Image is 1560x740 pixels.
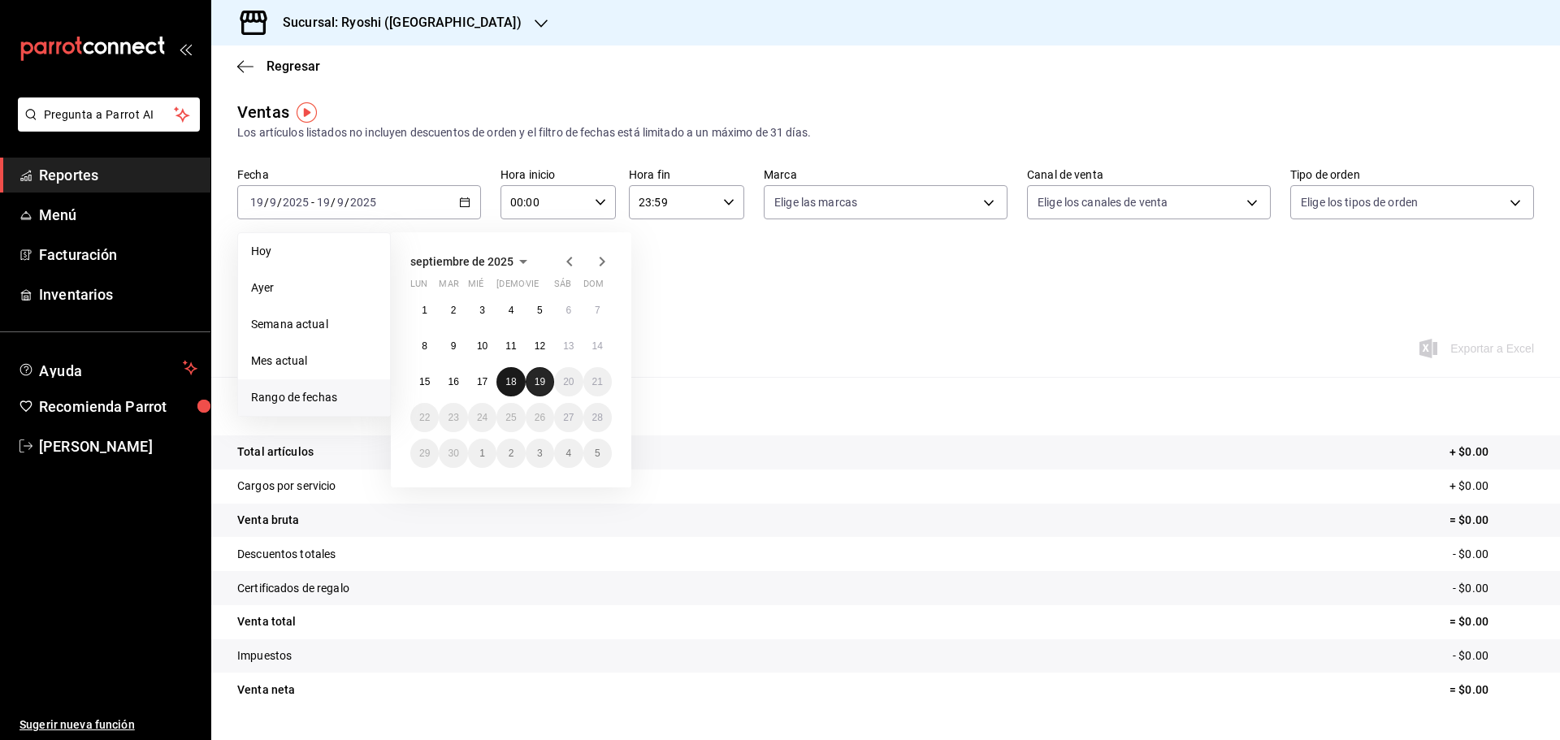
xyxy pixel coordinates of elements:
[251,279,377,296] span: Ayer
[237,124,1534,141] div: Los artículos listados no incluyen descuentos de orden y el filtro de fechas está limitado a un m...
[468,403,496,432] button: 24 de septiembre de 2025
[237,478,336,495] p: Cargos por servicio
[39,204,197,226] span: Menú
[270,13,522,32] h3: Sucursal: Ryoshi ([GEOGRAPHIC_DATA])
[1290,169,1534,180] label: Tipo de orden
[583,296,612,325] button: 7 de septiembre de 2025
[316,196,331,209] input: --
[419,376,430,387] abbr: 15 de septiembre de 2025
[554,439,583,468] button: 4 de octubre de 2025
[237,546,336,563] p: Descuentos totales
[410,255,513,268] span: septiembre de 2025
[1449,478,1534,495] p: + $0.00
[336,196,344,209] input: --
[1449,512,1534,529] p: = $0.00
[1301,194,1418,210] span: Elige los tipos de orden
[19,716,197,734] span: Sugerir nueva función
[410,403,439,432] button: 22 de septiembre de 2025
[266,58,320,74] span: Regresar
[251,243,377,260] span: Hoy
[563,412,574,423] abbr: 27 de septiembre de 2025
[526,403,554,432] button: 26 de septiembre de 2025
[439,367,467,396] button: 16 de septiembre de 2025
[439,296,467,325] button: 2 de septiembre de 2025
[1449,444,1534,461] p: + $0.00
[237,169,481,180] label: Fecha
[282,196,310,209] input: ----
[410,331,439,361] button: 8 de septiembre de 2025
[1038,194,1168,210] span: Elige los canales de venta
[269,196,277,209] input: --
[505,376,516,387] abbr: 18 de septiembre de 2025
[44,106,175,123] span: Pregunta a Parrot AI
[237,396,1534,416] p: Resumen
[237,580,349,597] p: Certificados de regalo
[237,613,296,630] p: Venta total
[422,305,427,316] abbr: 1 de septiembre de 2025
[595,448,600,459] abbr: 5 de octubre de 2025
[237,682,295,699] p: Venta neta
[479,305,485,316] abbr: 3 de septiembre de 2025
[448,376,458,387] abbr: 16 de septiembre de 2025
[439,403,467,432] button: 23 de septiembre de 2025
[509,448,514,459] abbr: 2 de octubre de 2025
[237,58,320,74] button: Regresar
[331,196,336,209] span: /
[237,100,289,124] div: Ventas
[264,196,269,209] span: /
[583,403,612,432] button: 28 de septiembre de 2025
[764,169,1007,180] label: Marca
[344,196,349,209] span: /
[410,296,439,325] button: 1 de septiembre de 2025
[774,194,857,210] span: Elige las marcas
[535,340,545,352] abbr: 12 de septiembre de 2025
[537,448,543,459] abbr: 3 de octubre de 2025
[563,340,574,352] abbr: 13 de septiembre de 2025
[1027,169,1271,180] label: Canal de venta
[554,367,583,396] button: 20 de septiembre de 2025
[410,279,427,296] abbr: lunes
[554,331,583,361] button: 13 de septiembre de 2025
[277,196,282,209] span: /
[410,367,439,396] button: 15 de septiembre de 2025
[496,439,525,468] button: 2 de octubre de 2025
[629,169,744,180] label: Hora fin
[565,448,571,459] abbr: 4 de octubre de 2025
[554,296,583,325] button: 6 de septiembre de 2025
[554,403,583,432] button: 27 de septiembre de 2025
[451,305,457,316] abbr: 2 de septiembre de 2025
[1449,682,1534,699] p: = $0.00
[526,296,554,325] button: 5 de septiembre de 2025
[422,340,427,352] abbr: 8 de septiembre de 2025
[592,376,603,387] abbr: 21 de septiembre de 2025
[468,367,496,396] button: 17 de septiembre de 2025
[311,196,314,209] span: -
[583,331,612,361] button: 14 de septiembre de 2025
[1453,647,1534,664] p: - $0.00
[39,358,176,378] span: Ayuda
[592,412,603,423] abbr: 28 de septiembre de 2025
[1453,546,1534,563] p: - $0.00
[526,439,554,468] button: 3 de octubre de 2025
[565,305,571,316] abbr: 6 de septiembre de 2025
[249,196,264,209] input: --
[251,389,377,406] span: Rango de fechas
[410,439,439,468] button: 29 de septiembre de 2025
[297,102,317,123] img: Tooltip marker
[251,316,377,333] span: Semana actual
[583,367,612,396] button: 21 de septiembre de 2025
[237,444,314,461] p: Total artículos
[496,331,525,361] button: 11 de septiembre de 2025
[1449,613,1534,630] p: = $0.00
[537,305,543,316] abbr: 5 de septiembre de 2025
[18,97,200,132] button: Pregunta a Parrot AI
[526,279,539,296] abbr: viernes
[39,164,197,186] span: Reportes
[410,252,533,271] button: septiembre de 2025
[419,448,430,459] abbr: 29 de septiembre de 2025
[526,367,554,396] button: 19 de septiembre de 2025
[496,367,525,396] button: 18 de septiembre de 2025
[468,296,496,325] button: 3 de septiembre de 2025
[554,279,571,296] abbr: sábado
